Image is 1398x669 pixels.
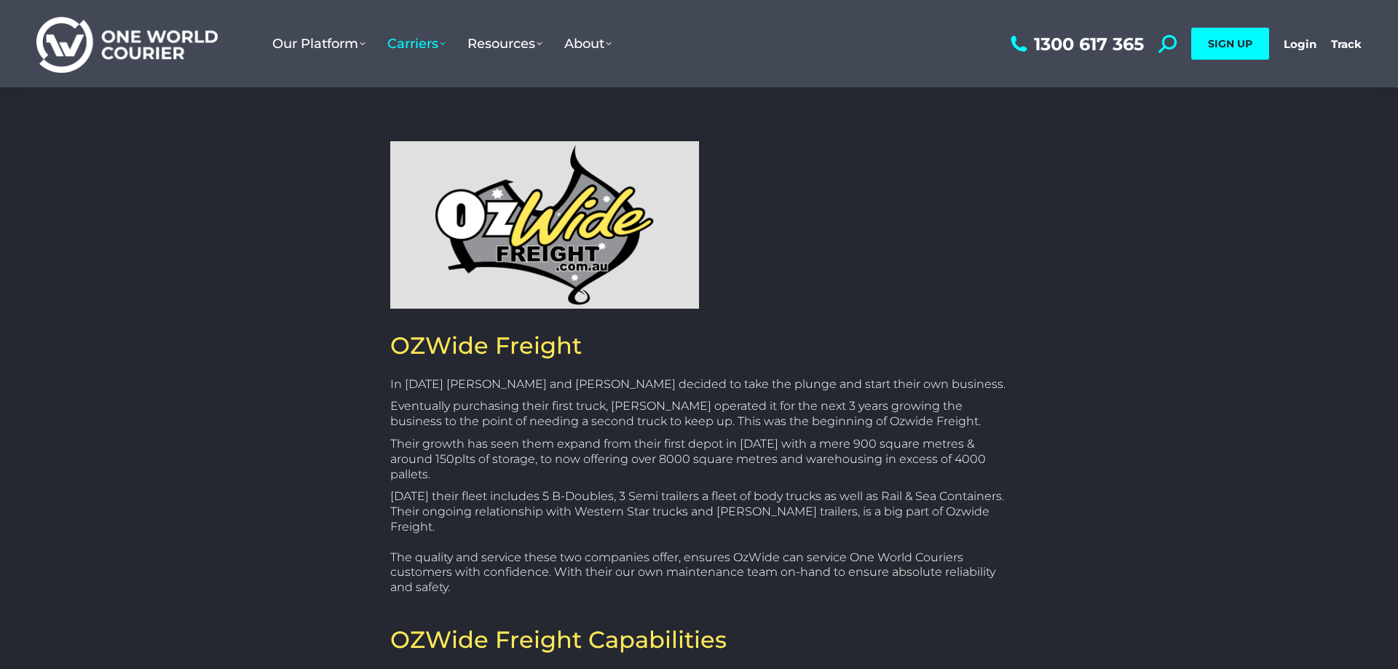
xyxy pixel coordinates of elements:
a: Resources [457,21,553,66]
a: Our Platform [261,21,376,66]
a: Login [1284,37,1316,51]
p: [DATE] their fleet includes 5 B-Doubles, 3 Semi trailers a fleet of body trucks as well as Rail &... [390,489,1008,595]
p: Eventually purchasing their first truck, [PERSON_NAME] operated it for the next 3 years growing t... [390,399,1008,429]
a: Carriers [376,21,457,66]
h2: OZWide Freight Capabilities [390,625,1008,655]
span: Our Platform [272,36,366,52]
a: SIGN UP [1191,28,1269,60]
span: Resources [467,36,542,52]
span: Carriers [387,36,446,52]
img: One World Courier [36,15,218,74]
h2: OZWide Freight [390,330,1008,361]
a: About [553,21,623,66]
a: Track [1331,37,1362,51]
a: 1300 617 365 [1007,35,1144,53]
p: Their growth has seen them expand from their first depot in [DATE] with a mere 900 square metres ... [390,437,1008,482]
span: SIGN UP [1208,37,1252,50]
span: About [564,36,612,52]
p: In [DATE] [PERSON_NAME] and [PERSON_NAME] decided to take the plunge and start their own business. [390,377,1008,392]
